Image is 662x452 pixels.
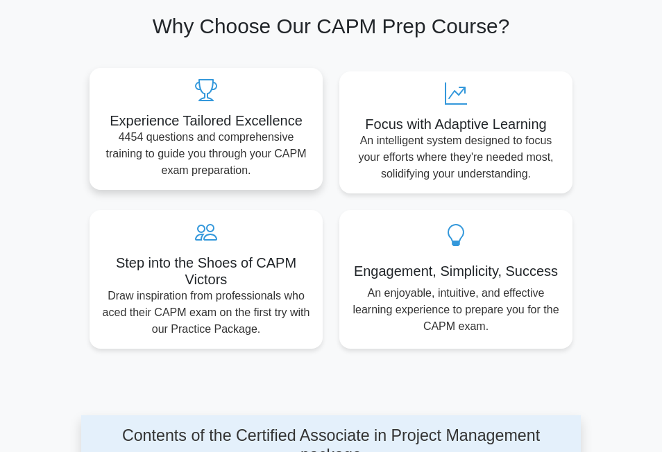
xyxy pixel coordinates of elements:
h5: Step into the Shoes of CAPM Victors [101,254,312,288]
p: An enjoyable, intuitive, and effective learning experience to prepare you for the CAPM exam. [350,285,561,335]
h5: Engagement, Simplicity, Success [350,263,561,279]
p: An intelligent system designed to focus your efforts where they're needed most, solidifying your ... [350,132,561,182]
h2: Why Choose Our CAPM Prep Course? [90,14,572,39]
h5: Focus with Adaptive Learning [350,116,561,132]
h5: Experience Tailored Excellence [101,112,312,129]
p: Draw inspiration from professionals who aced their CAPM exam on the first try with our Practice P... [101,288,312,338]
p: 4454 questions and comprehensive training to guide you through your CAPM exam preparation. [101,129,312,179]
